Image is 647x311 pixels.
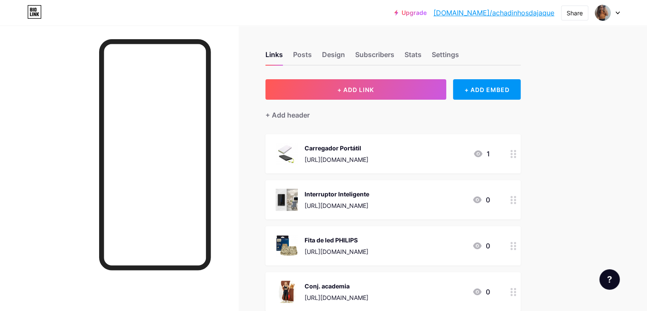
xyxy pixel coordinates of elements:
div: [URL][DOMAIN_NAME] [305,201,369,210]
div: Subscribers [355,49,394,65]
div: Settings [432,49,459,65]
img: Carregador Portátil [276,143,298,165]
div: Carregador Portátil [305,144,368,153]
img: achadinhosdajaque [595,5,611,21]
div: 0 [472,195,490,205]
div: Stats [405,49,422,65]
div: Fita de led PHILIPS [305,236,368,245]
div: 0 [472,287,490,297]
div: 0 [472,241,490,251]
div: [URL][DOMAIN_NAME] [305,155,368,164]
div: Conj. academia [305,282,368,291]
div: Links [265,49,283,65]
img: Conj. academia [276,281,298,303]
button: + ADD LINK [265,79,446,100]
div: Design [322,49,345,65]
div: Interruptor Inteligente [305,190,369,199]
a: [DOMAIN_NAME]/achadinhosdajaque [433,8,554,18]
a: Upgrade [394,9,427,16]
div: Share [567,9,583,17]
div: + ADD EMBED [453,79,521,100]
img: Interruptor Inteligente [276,189,298,211]
div: [URL][DOMAIN_NAME] [305,247,368,256]
span: + ADD LINK [337,86,374,93]
div: [URL][DOMAIN_NAME] [305,293,368,302]
div: 1 [473,149,490,159]
img: Fita de led PHILIPS [276,235,298,257]
div: Posts [293,49,312,65]
div: + Add header [265,110,310,120]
